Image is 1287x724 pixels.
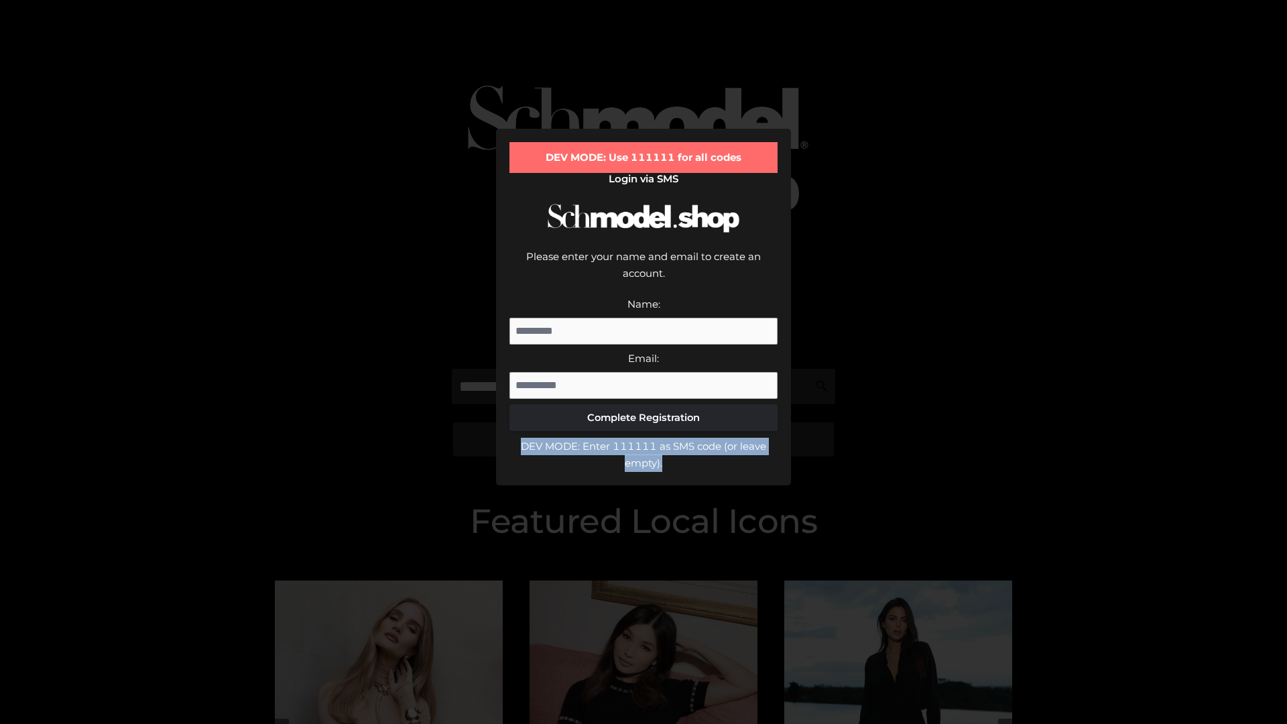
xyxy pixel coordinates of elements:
label: Name: [627,298,660,310]
img: Schmodel Logo [543,192,744,245]
h2: Login via SMS [509,173,778,185]
button: Complete Registration [509,404,778,431]
div: DEV MODE: Enter 111111 as SMS code (or leave empty). [509,438,778,472]
div: DEV MODE: Use 111111 for all codes [509,142,778,173]
div: Please enter your name and email to create an account. [509,248,778,296]
label: Email: [628,352,659,365]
